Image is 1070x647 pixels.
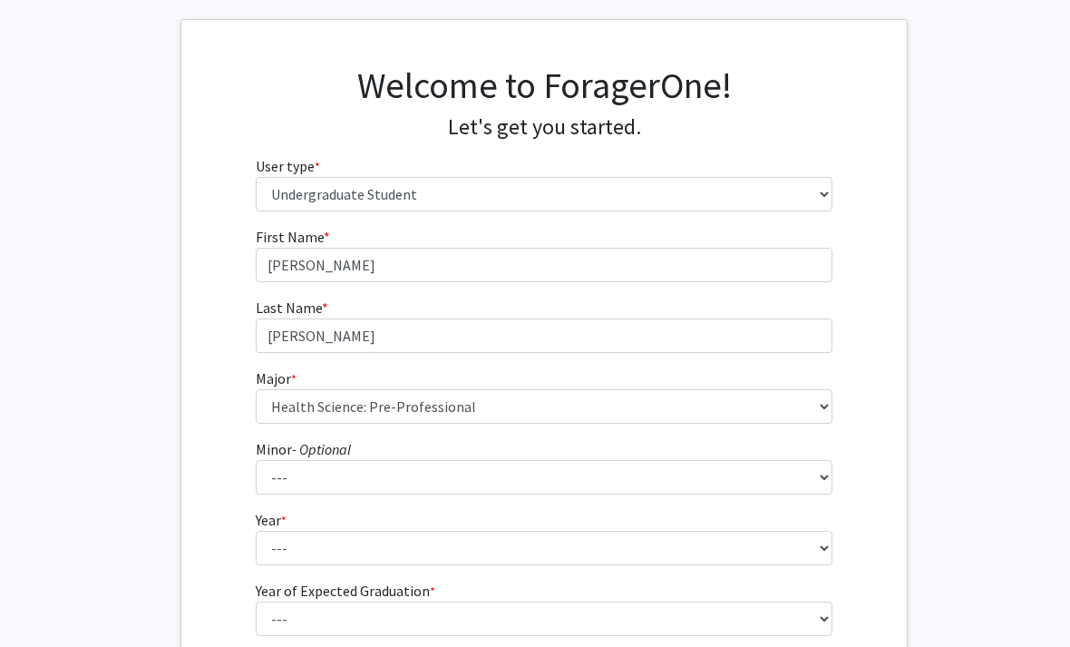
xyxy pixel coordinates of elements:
label: Minor [256,438,351,460]
h4: Let's get you started. [256,114,833,141]
label: Major [256,368,297,389]
iframe: Chat [14,565,77,633]
label: Year [256,509,287,531]
i: - Optional [292,440,351,458]
span: First Name [256,228,324,246]
label: User type [256,155,320,177]
h1: Welcome to ForagerOne! [256,64,833,107]
label: Year of Expected Graduation [256,580,435,602]
span: Last Name [256,299,322,317]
